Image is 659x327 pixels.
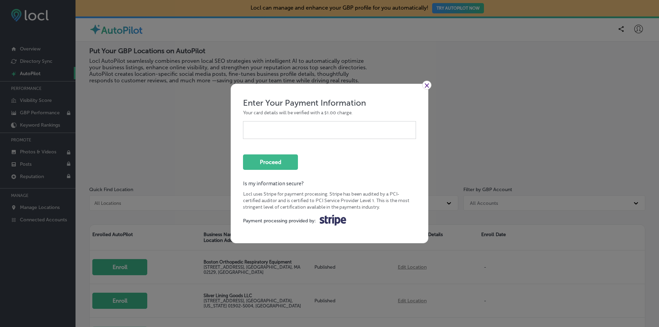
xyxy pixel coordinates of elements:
[422,81,431,90] a: ×
[243,154,298,170] button: Proceed
[243,109,416,116] div: Your card details will be verified with a $1.00 charge.
[243,98,416,108] h1: Enter Your Payment Information
[243,180,416,187] label: Is my information secure?
[243,191,416,210] label: Locl uses Stripe for payment processing. Stripe has been audited by a PCI-certified auditor and i...
[243,218,316,224] label: Payment processing provided by:
[248,127,411,132] iframe: Secure card payment input frame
